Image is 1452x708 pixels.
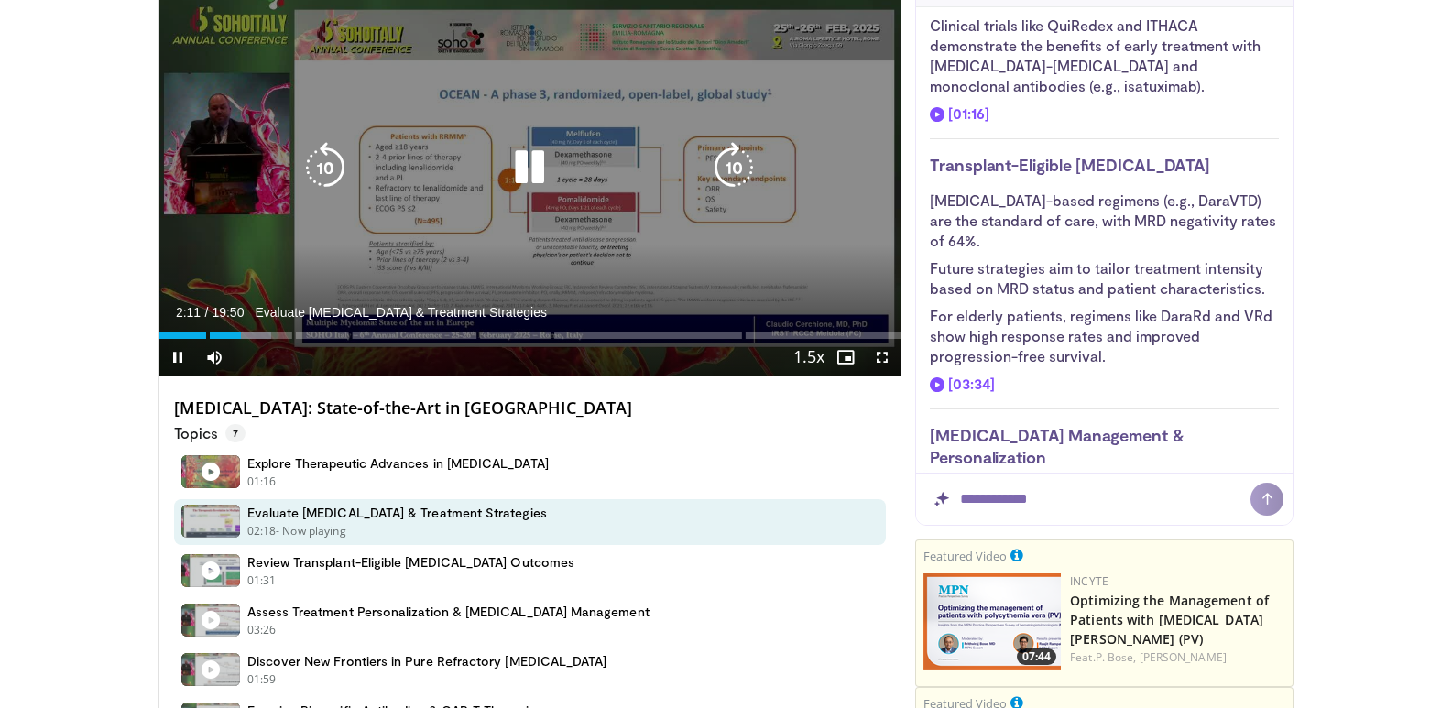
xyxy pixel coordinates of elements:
strong: [03:34] [946,375,995,392]
strong: Transplant-Eligible [MEDICAL_DATA] [930,155,1209,175]
p: 03:26 [247,622,277,638]
p: 01:16 [247,474,277,490]
span: 19:50 [212,305,244,320]
li: Future strategies aim to tailor treatment intensity based on MRD status and patient characteristics. [930,258,1279,299]
div: Progress Bar [159,332,901,339]
span: 7 [225,424,246,442]
a: P. Bose, [1096,649,1137,665]
strong: [MEDICAL_DATA] Management & Personalization [930,425,1185,467]
p: 01:59 [247,671,277,688]
li: Clinical trials like QuiRedex and ITHACA demonstrate the benefits of early treatment with [MEDICA... [930,16,1279,96]
button: Enable picture-in-picture mode [827,339,864,376]
a: Optimizing the Management of Patients with [MEDICAL_DATA][PERSON_NAME] (PV) [1070,592,1269,648]
button: Mute [196,339,233,376]
h4: [MEDICAL_DATA]: State-of-the-Art in [GEOGRAPHIC_DATA] [174,398,887,419]
p: - Now playing [276,523,346,539]
h4: Assess Treatment Personalization & [MEDICAL_DATA] Management [247,604,650,620]
button: Fullscreen [864,339,901,376]
h4: Explore Therapeutic Advances in [MEDICAL_DATA] [247,455,549,472]
h4: Review Transplant-Eligible [MEDICAL_DATA] Outcomes [247,554,575,571]
span: Evaluate [MEDICAL_DATA] & Treatment Strategies [255,304,547,321]
img: b6962518-674a-496f-9814-4152d3874ecc.png.150x105_q85_crop-smart_upscale.png [923,573,1061,670]
h4: Discover New Frontiers in Pure Refractory [MEDICAL_DATA] [247,653,607,670]
a: [PERSON_NAME] [1140,649,1227,665]
p: 02:18 [247,523,277,539]
button: Playback Rate [791,339,827,376]
li: For elderly patients, regimens like DaraRd and VRd show high response rates and improved progress... [930,306,1279,366]
button: Pause [159,339,196,376]
a: [03:34] [930,374,995,394]
p: 01:31 [247,572,277,589]
small: Featured Video [923,548,1007,564]
strong: [01:16] [946,104,989,122]
p: Topics [174,424,246,442]
a: 07:44 [923,573,1061,670]
a: [01:16] [930,103,989,124]
span: 2:11 [176,305,201,320]
a: Incyte [1070,573,1108,589]
div: Feat. [1070,649,1285,666]
li: [MEDICAL_DATA]-based regimens (e.g., DaraVTD) are the standard of care, with MRD negativity rates... [930,191,1279,251]
h4: Evaluate [MEDICAL_DATA] & Treatment Strategies [247,505,547,521]
span: 07:44 [1017,648,1056,665]
input: Question for AI [916,474,1293,525]
span: / [205,305,209,320]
